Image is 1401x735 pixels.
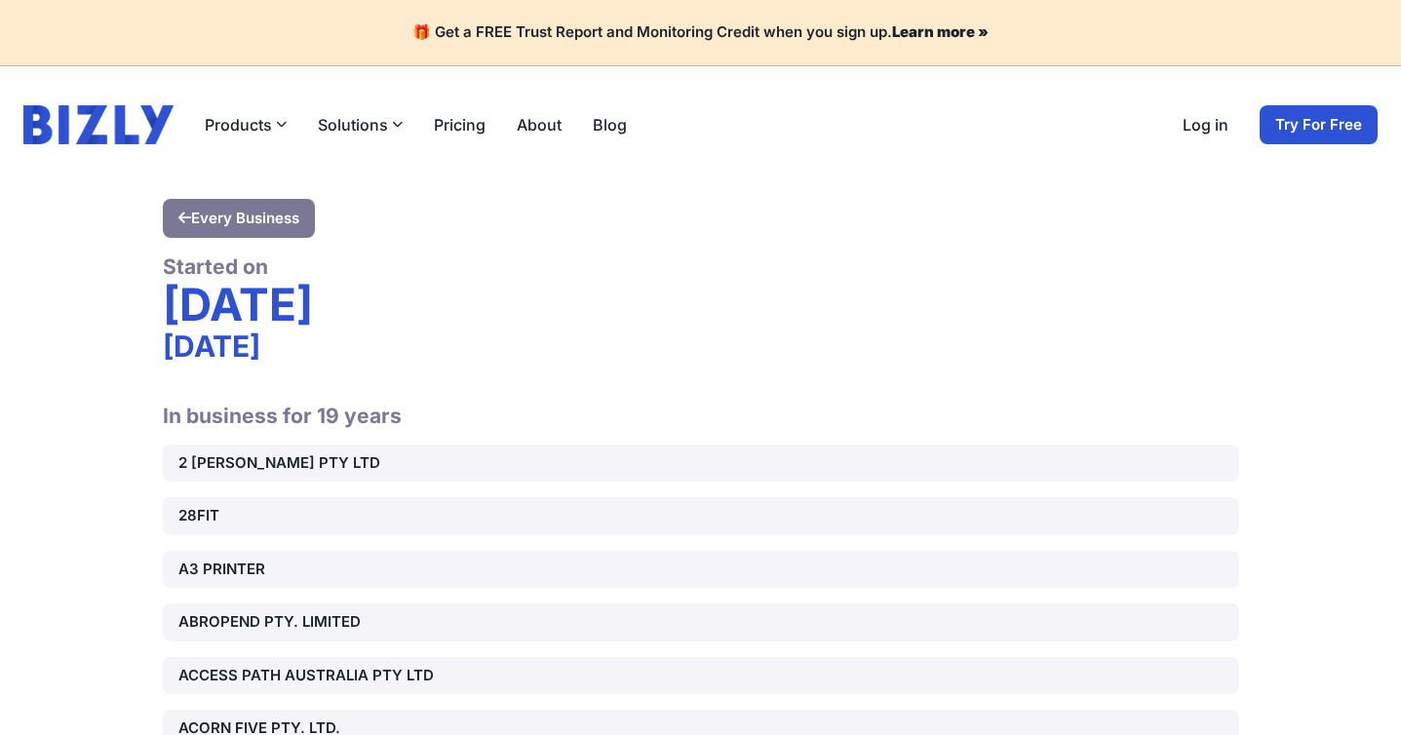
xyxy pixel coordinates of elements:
button: Solutions [318,113,403,136]
div: A3 PRINTER [178,559,522,581]
a: Learn more » [892,22,989,41]
a: 28FIT [163,497,1239,535]
div: [DATE] [163,329,1239,364]
a: Blog [593,113,627,136]
a: A3 PRINTER [163,551,1239,589]
h2: In business for 19 years [163,379,1239,429]
a: ACCESS PATH AUSTRALIA PTY LTD [163,657,1239,695]
button: Products [205,113,287,136]
a: 2 [PERSON_NAME] PTY LTD [163,445,1239,483]
div: 2 [PERSON_NAME] PTY LTD [178,452,522,475]
a: Every Business [163,199,315,238]
a: Try For Free [1260,105,1378,144]
div: 28FIT [178,505,522,527]
h4: 🎁 Get a FREE Trust Report and Monitoring Credit when you sign up. [23,23,1378,42]
div: ABROPEND PTY. LIMITED [178,611,522,634]
div: ACCESS PATH AUSTRALIA PTY LTD [178,665,522,687]
div: Started on [163,253,1239,280]
div: [DATE] [163,280,1239,329]
a: About [517,113,562,136]
a: Log in [1183,113,1228,136]
a: ABROPEND PTY. LIMITED [163,603,1239,641]
a: Pricing [434,113,486,136]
